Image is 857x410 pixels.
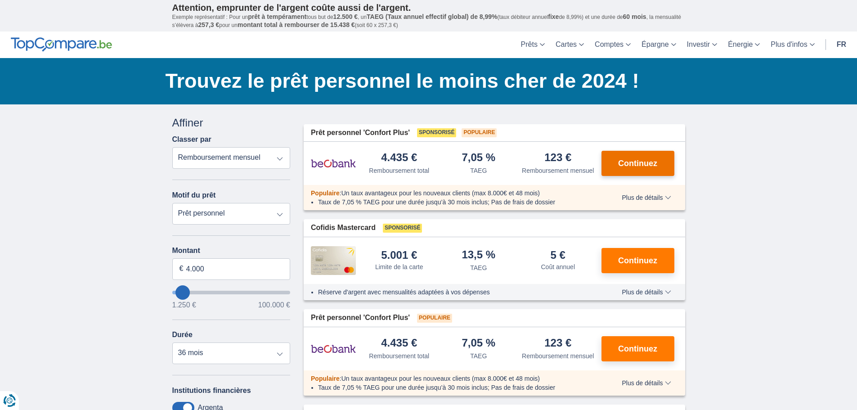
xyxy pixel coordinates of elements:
button: Continuez [601,151,674,176]
div: 7,05 % [462,152,495,164]
span: 257,3 € [198,21,220,28]
span: Populaire [417,314,452,323]
a: Énergie [722,32,765,58]
span: fixe [548,13,559,20]
div: Remboursement mensuel [522,351,594,360]
button: Plus de détails [615,379,678,387]
span: Populaire [462,128,497,137]
span: Populaire [311,375,340,382]
div: Affiner [172,115,291,131]
div: Remboursement mensuel [522,166,594,175]
li: Taux de 7,05 % TAEG pour une durée jusqu’à 30 mois inclus; Pas de frais de dossier [318,383,596,392]
div: 7,05 % [462,338,495,350]
a: Investir [682,32,723,58]
span: Populaire [311,189,340,197]
a: Épargne [636,32,682,58]
div: 4.435 € [381,152,417,164]
img: pret personnel Beobank [311,338,356,360]
label: Motif du prêt [172,191,216,199]
span: Continuez [618,345,657,353]
li: Taux de 7,05 % TAEG pour une durée jusqu’à 30 mois inclus; Pas de frais de dossier [318,198,596,207]
span: € [179,264,184,274]
img: pret personnel Beobank [311,152,356,175]
span: 1.250 € [172,302,196,309]
img: pret personnel Cofidis CC [311,246,356,275]
button: Plus de détails [615,194,678,201]
h1: Trouvez le prêt personnel le moins cher de 2024 ! [166,67,685,95]
div: TAEG [470,166,487,175]
input: wantToBorrow [172,291,291,294]
a: Comptes [589,32,636,58]
p: Attention, emprunter de l'argent coûte aussi de l'argent. [172,2,685,13]
span: Continuez [618,257,657,265]
label: Institutions financières [172,387,251,395]
span: 60 mois [623,13,646,20]
div: 4.435 € [381,338,417,350]
span: Continuez [618,159,657,167]
span: montant total à rembourser de 15.438 € [238,21,355,28]
div: Remboursement total [369,351,429,360]
span: TAEG (Taux annuel effectif global) de 8,99% [367,13,497,20]
button: Continuez [601,248,674,273]
p: Exemple représentatif : Pour un tous but de , un (taux débiteur annuel de 8,99%) et une durée de ... [172,13,685,29]
div: : [304,189,603,198]
span: 100.000 € [258,302,290,309]
span: Sponsorisé [417,128,456,137]
div: : [304,374,603,383]
div: TAEG [470,263,487,272]
div: Limite de la carte [375,262,423,271]
div: 5 € [551,250,565,261]
span: Plus de détails [622,289,671,295]
button: Plus de détails [615,288,678,296]
div: Remboursement total [369,166,429,175]
span: Prêt personnel 'Confort Plus' [311,128,410,138]
div: 13,5 % [462,249,495,261]
button: Continuez [601,336,674,361]
div: TAEG [470,351,487,360]
span: prêt à tempérament [248,13,306,20]
li: Réserve d'argent avec mensualités adaptées à vos dépenses [318,288,596,297]
span: Un taux avantageux pour les nouveaux clients (max 8.000€ et 48 mois) [341,189,540,197]
label: Montant [172,247,291,255]
a: Prêts [516,32,550,58]
a: fr [831,32,852,58]
label: Durée [172,331,193,339]
span: Plus de détails [622,380,671,386]
a: Plus d'infos [765,32,820,58]
div: 123 € [544,152,571,164]
span: 12.500 € [333,13,358,20]
a: Cartes [550,32,589,58]
span: Sponsorisé [383,224,422,233]
img: TopCompare [11,37,112,52]
span: Prêt personnel 'Confort Plus' [311,313,410,323]
label: Classer par [172,135,211,144]
span: Cofidis Mastercard [311,223,376,233]
div: Coût annuel [541,262,575,271]
div: 5.001 € [381,250,417,261]
div: 123 € [544,338,571,350]
span: Plus de détails [622,194,671,201]
span: Un taux avantageux pour les nouveaux clients (max 8.000€ et 48 mois) [341,375,540,382]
